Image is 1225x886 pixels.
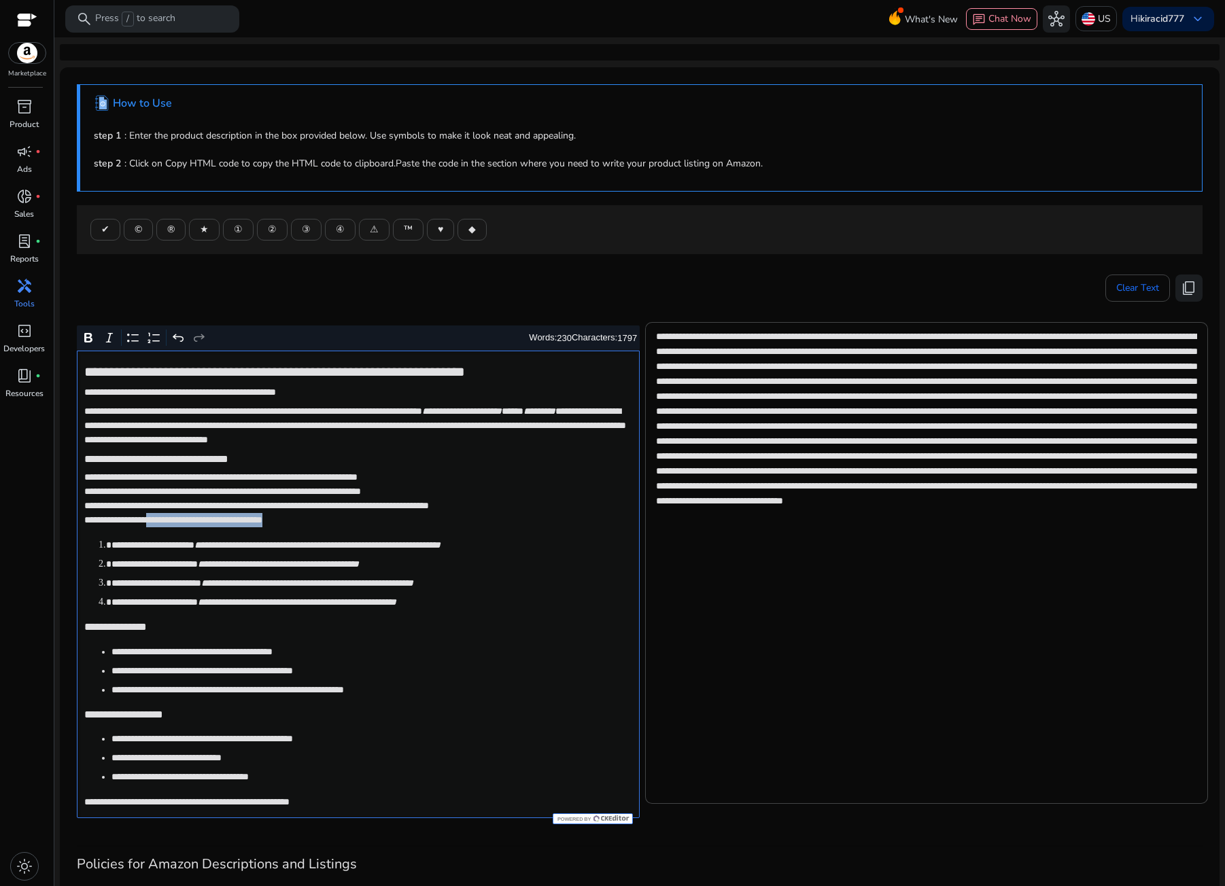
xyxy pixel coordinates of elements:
[468,222,476,236] span: ◆
[14,208,34,220] p: Sales
[16,188,33,205] span: donut_small
[458,219,487,241] button: ◆
[972,13,986,26] span: chat
[94,157,121,170] b: step 2
[10,118,39,130] p: Product
[35,238,41,244] span: fiber_manual_record
[1140,12,1184,25] b: kiracid777
[438,222,443,236] span: ♥
[101,222,109,236] span: ✔
[113,97,172,110] h4: How to Use
[16,99,33,115] span: inventory_2
[1131,14,1184,24] p: Hi
[1048,11,1065,27] span: hub
[16,368,33,384] span: book_4
[988,12,1031,25] span: Chat Now
[3,342,45,355] p: Developers
[77,351,640,818] div: Rich Text Editor. Editing area: main. Press Alt+0 for help.
[77,856,1203,872] h3: Policies for Amazon Descriptions and Listings
[556,816,591,822] span: Powered by
[16,233,33,249] span: lab_profile
[95,12,175,26] p: Press to search
[9,43,46,63] img: amazon.svg
[135,222,142,236] span: ©
[35,149,41,154] span: fiber_manual_record
[167,222,175,236] span: ®
[35,194,41,199] span: fiber_manual_record
[257,219,288,241] button: ②
[325,219,356,241] button: ④
[234,222,243,236] span: ①
[35,373,41,378] span: fiber_manual_record
[16,278,33,294] span: handyman
[14,298,35,310] p: Tools
[1181,280,1197,296] span: content_copy
[905,7,958,31] span: What's New
[223,219,254,241] button: ①
[1116,274,1159,302] span: Clear Text
[16,858,33,874] span: light_mode
[16,323,33,339] span: code_blocks
[966,8,1037,30] button: chatChat Now
[1190,11,1206,27] span: keyboard_arrow_down
[557,333,572,343] label: 230
[76,11,92,27] span: search
[617,333,637,343] label: 1797
[94,128,1188,143] p: : Enter the product description in the box provided below. Use symbols to make it look neat and a...
[156,219,186,241] button: ®
[1105,274,1170,302] button: Clear Text
[8,69,46,79] p: Marketplace
[1043,5,1070,33] button: hub
[359,219,390,241] button: ⚠
[17,163,32,175] p: Ads
[427,219,454,241] button: ♥
[302,222,311,236] span: ③
[404,222,413,236] span: ™
[291,219,322,241] button: ③
[200,222,209,236] span: ★
[268,222,277,236] span: ②
[122,12,134,26] span: /
[94,156,1188,171] p: : Click on Copy HTML code to copy the HTML code to clipboard.Paste the code in the section where ...
[1082,12,1095,26] img: us.svg
[370,222,379,236] span: ⚠
[336,222,345,236] span: ④
[1098,7,1111,31] p: US
[94,129,121,142] b: step 1
[77,325,640,351] div: Editor toolbar
[189,219,220,241] button: ★
[124,219,153,241] button: ©
[529,330,637,347] div: Words: Characters:
[90,219,120,241] button: ✔
[5,387,44,400] p: Resources
[16,143,33,160] span: campaign
[1175,274,1203,302] button: content_copy
[393,219,424,241] button: ™
[10,253,39,265] p: Reports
